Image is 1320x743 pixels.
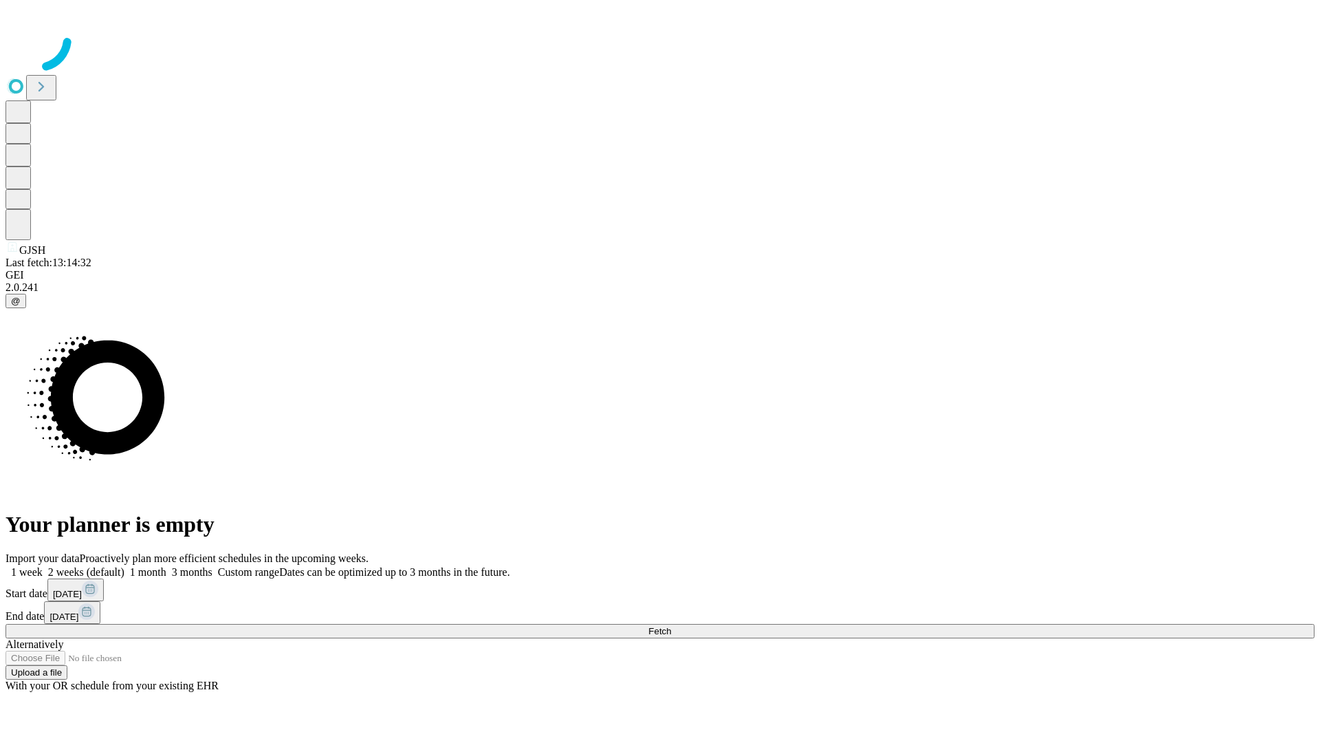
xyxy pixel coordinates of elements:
[279,566,509,578] span: Dates can be optimized up to 3 months in the future.
[172,566,212,578] span: 3 months
[648,626,671,636] span: Fetch
[5,680,219,691] span: With your OR schedule from your existing EHR
[5,601,1314,624] div: End date
[5,638,63,650] span: Alternatively
[218,566,279,578] span: Custom range
[48,566,124,578] span: 2 weeks (default)
[5,269,1314,281] div: GEI
[5,579,1314,601] div: Start date
[5,665,67,680] button: Upload a file
[49,612,78,622] span: [DATE]
[47,579,104,601] button: [DATE]
[11,296,21,306] span: @
[19,244,45,256] span: GJSH
[5,512,1314,537] h1: Your planner is empty
[5,624,1314,638] button: Fetch
[130,566,166,578] span: 1 month
[5,281,1314,294] div: 2.0.241
[44,601,100,624] button: [DATE]
[5,294,26,308] button: @
[5,552,80,564] span: Import your data
[11,566,43,578] span: 1 week
[80,552,368,564] span: Proactively plan more efficient schedules in the upcoming weeks.
[5,257,91,268] span: Last fetch: 13:14:32
[53,589,82,599] span: [DATE]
